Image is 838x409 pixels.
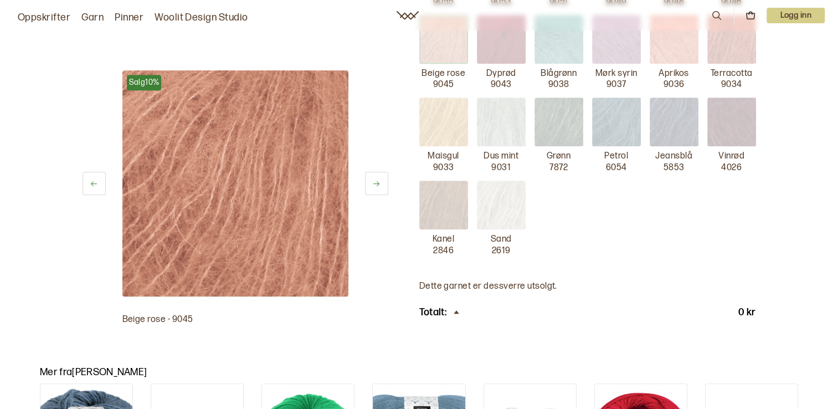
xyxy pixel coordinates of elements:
p: Kanel [433,234,454,246]
img: Vinrød [707,98,756,146]
img: Maisgul [419,98,468,146]
p: 9038 [548,79,569,91]
p: 0 kr [738,306,755,319]
div: Salg 10 % [127,75,162,90]
div: Totalt: [419,306,462,319]
a: Pinner [115,10,143,25]
img: Aprikos [650,15,698,64]
p: 7872 [549,162,568,174]
p: Jeansblå [655,151,692,162]
p: Blågrønn [541,68,577,80]
p: Mer fra [PERSON_NAME] [40,366,798,379]
p: Maisgul [428,151,459,162]
button: User dropdown [767,8,825,23]
p: 6054 [606,162,627,174]
img: Blågrønn [534,15,583,64]
p: Grønn [547,151,570,162]
img: Sand [477,181,526,229]
p: Terracotta [711,68,753,80]
p: 9036 [664,79,685,91]
p: Sand [491,234,512,246]
p: 9034 [721,79,742,91]
p: Vinrød [718,151,744,162]
img: Beige rose [419,15,468,64]
a: Woolit [397,11,419,20]
p: 4026 [721,162,742,174]
p: 9031 [491,162,511,174]
img: Petrol [592,98,641,146]
img: Dyprød [477,15,526,64]
p: Dyprød [486,68,516,80]
img: Mørk syrin [592,15,641,64]
img: Grønn [534,98,583,146]
img: Dus mint [477,98,526,146]
p: 2619 [492,246,511,257]
p: 2846 [433,246,454,257]
p: 9043 [491,79,512,91]
p: Petrol [604,151,628,162]
a: Woolit Design Studio [155,10,248,25]
img: Bilde av garn [122,70,348,296]
img: Terracotta [707,15,756,64]
img: Jeansblå [650,98,698,146]
p: 5853 [664,162,685,174]
p: 9033 [433,162,454,174]
p: Beige rose - 9045 [122,314,348,326]
p: Dus mint [484,151,518,162]
p: 9037 [606,79,626,91]
p: 9045 [433,79,454,91]
a: Oppskrifter [18,10,70,25]
p: Totalt: [419,306,446,319]
a: Garn [81,10,104,25]
p: Logg inn [767,8,825,23]
p: Aprikos [659,68,688,80]
img: Kanel [419,181,468,229]
p: Dette garnet er dessverre utsolgt. [419,281,756,293]
p: Mørk syrin [595,68,638,80]
p: Beige rose [421,68,465,80]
